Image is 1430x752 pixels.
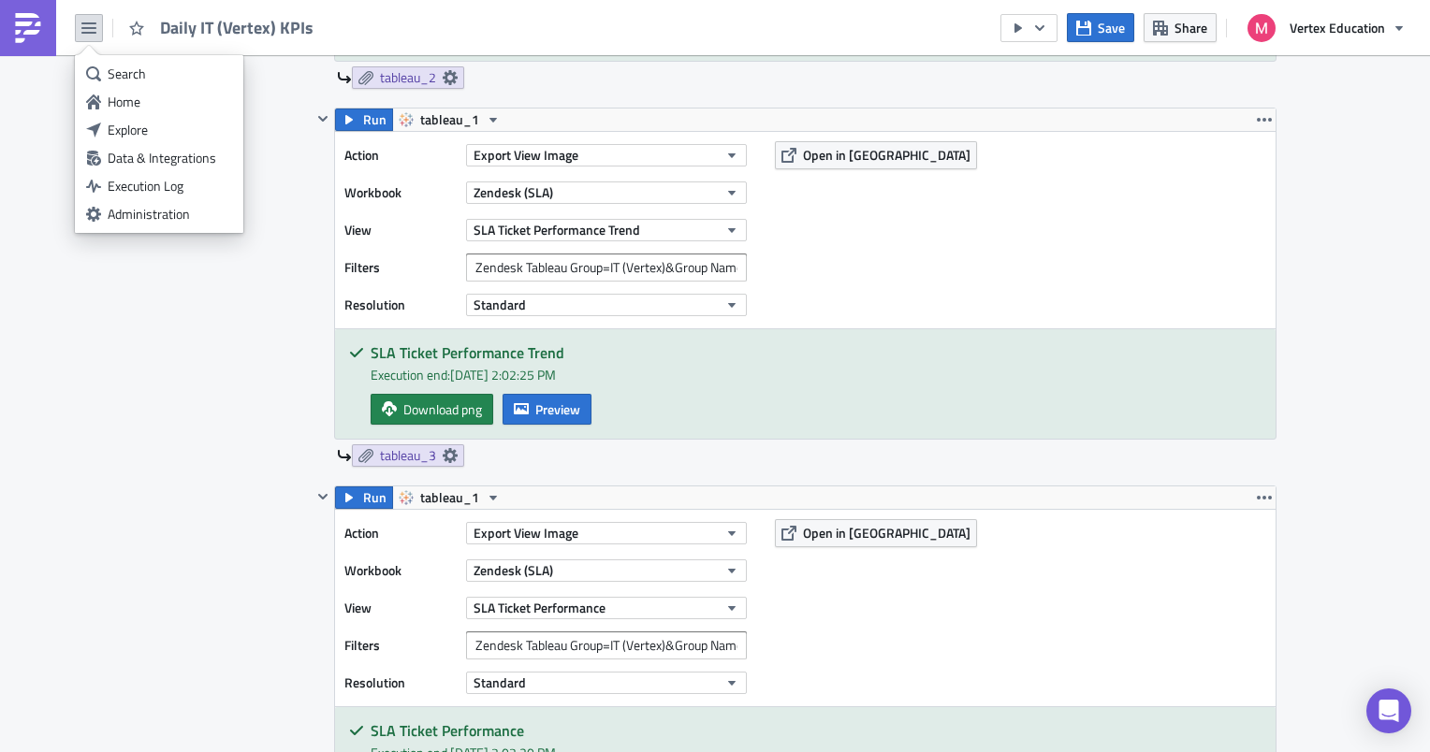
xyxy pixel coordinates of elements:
span: tableau_2 [380,69,436,86]
label: Workbook [344,179,457,207]
label: Action [344,141,457,169]
button: Run [335,108,393,131]
div: Execution end: [DATE] 2:02:25 PM [371,365,1262,384]
a: tableau_3 [352,444,464,467]
div: Explore [108,121,232,139]
h5: SLA Ticket Performance Trend [371,345,1262,360]
div: Search [108,65,232,83]
button: Save [1067,13,1134,42]
button: Export View Image [466,522,747,544]
div: Execution Log [108,177,232,195]
span: Standard [474,295,526,314]
button: Export View Image [466,144,747,166]
button: Open in [GEOGRAPHIC_DATA] [775,141,977,169]
img: PushMetrics [13,13,43,43]
img: Avatar [1246,12,1277,44]
div: Home [108,93,232,111]
span: Save [1098,18,1125,37]
button: Open in [GEOGRAPHIC_DATA] [775,519,977,547]
button: Hide content [312,485,334,508]
label: Resolution [344,669,457,697]
span: Open in [GEOGRAPHIC_DATA] [803,145,970,165]
span: Open in [GEOGRAPHIC_DATA] [803,523,970,542]
div: Administration [108,205,232,224]
label: Workbook [344,557,457,585]
span: SLA Ticket Performance Trend [474,220,640,239]
div: Data & Integrations [108,149,232,167]
div: Open Intercom Messenger [1366,688,1411,733]
label: View [344,216,457,244]
span: tableau_1 [420,486,479,509]
span: Standard [474,672,526,692]
a: tableau_2 [352,66,464,89]
button: tableau_1 [392,108,507,131]
input: Filter1=Value1&... [466,631,747,659]
button: Share [1144,13,1217,42]
button: Run [335,486,393,509]
button: tableau_1 [392,486,507,509]
a: Download png [371,394,493,425]
span: Run [363,108,387,131]
span: Run [363,486,387,509]
button: Zendesk (SLA) [466,559,747,582]
span: Preview [535,399,580,419]
button: Zendesk (SLA) [466,181,747,204]
span: Download png [403,399,482,419]
span: tableau_3 [380,447,436,464]
label: View [344,594,457,622]
button: Vertex Education [1236,7,1416,49]
h5: SLA Ticket Performance [371,723,1262,738]
button: Standard [466,672,747,694]
button: SLA Ticket Performance Trend [466,219,747,241]
button: SLA Ticket Performance [466,597,747,619]
span: tableau_1 [420,108,479,131]
span: Zendesk (SLA) [474,182,553,202]
button: Hide content [312,108,334,130]
span: Export View Image [474,145,578,165]
span: Export View Image [474,523,578,542]
body: Rich Text Area. Press ALT-0 for help. [7,7,894,22]
button: Standard [466,294,747,316]
label: Filters [344,253,457,282]
label: Action [344,519,457,547]
input: Filter1=Value1&... [466,253,747,282]
span: Zendesk (SLA) [474,560,553,580]
button: Preview [503,394,591,425]
span: SLA Ticket Performance [474,598,606,617]
label: Filters [344,631,457,659]
label: Resolution [344,291,457,319]
span: Vertex Education [1290,18,1385,37]
span: Share [1175,18,1207,37]
span: Daily IT (Vertex) KPIs [160,17,315,38]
